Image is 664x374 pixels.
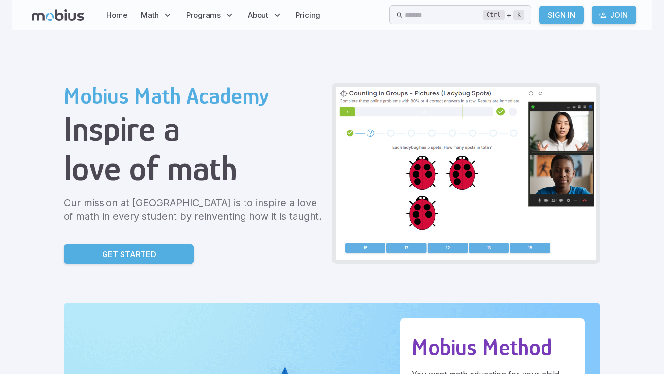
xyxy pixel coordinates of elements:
[336,87,596,260] img: Grade 2 Class
[483,9,524,21] div: +
[412,334,573,360] h2: Mobius Method
[248,10,268,20] span: About
[64,149,324,188] h1: love of math
[102,248,156,260] p: Get Started
[64,109,324,149] h1: Inspire a
[64,196,324,223] p: Our mission at [GEOGRAPHIC_DATA] is to inspire a love of math in every student by reinventing how...
[293,4,323,26] a: Pricing
[64,83,324,109] h2: Mobius Math Academy
[539,6,584,24] a: Sign In
[186,10,221,20] span: Programs
[483,10,505,20] kbd: Ctrl
[104,4,130,26] a: Home
[64,244,194,264] a: Get Started
[141,10,159,20] span: Math
[513,10,524,20] kbd: k
[592,6,636,24] a: Join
